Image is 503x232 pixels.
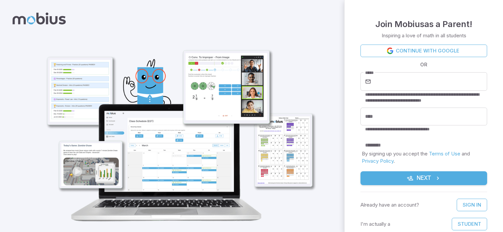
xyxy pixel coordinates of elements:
[360,45,487,57] a: Continue with Google
[375,17,472,31] h4: Join Mobius as a Parent !
[362,150,486,165] p: By signing up you accept the and .
[360,201,419,209] p: Already have an account?
[362,158,394,164] a: Privacy Policy
[419,61,429,68] span: OR
[33,18,322,230] img: parent_1-illustration
[360,171,487,185] button: Next
[457,199,487,211] a: Sign In
[429,150,460,157] a: Terms of Use
[360,220,390,228] p: I'm actually a
[382,32,466,39] p: Inspiring a love of math in all students
[452,218,487,230] button: Student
